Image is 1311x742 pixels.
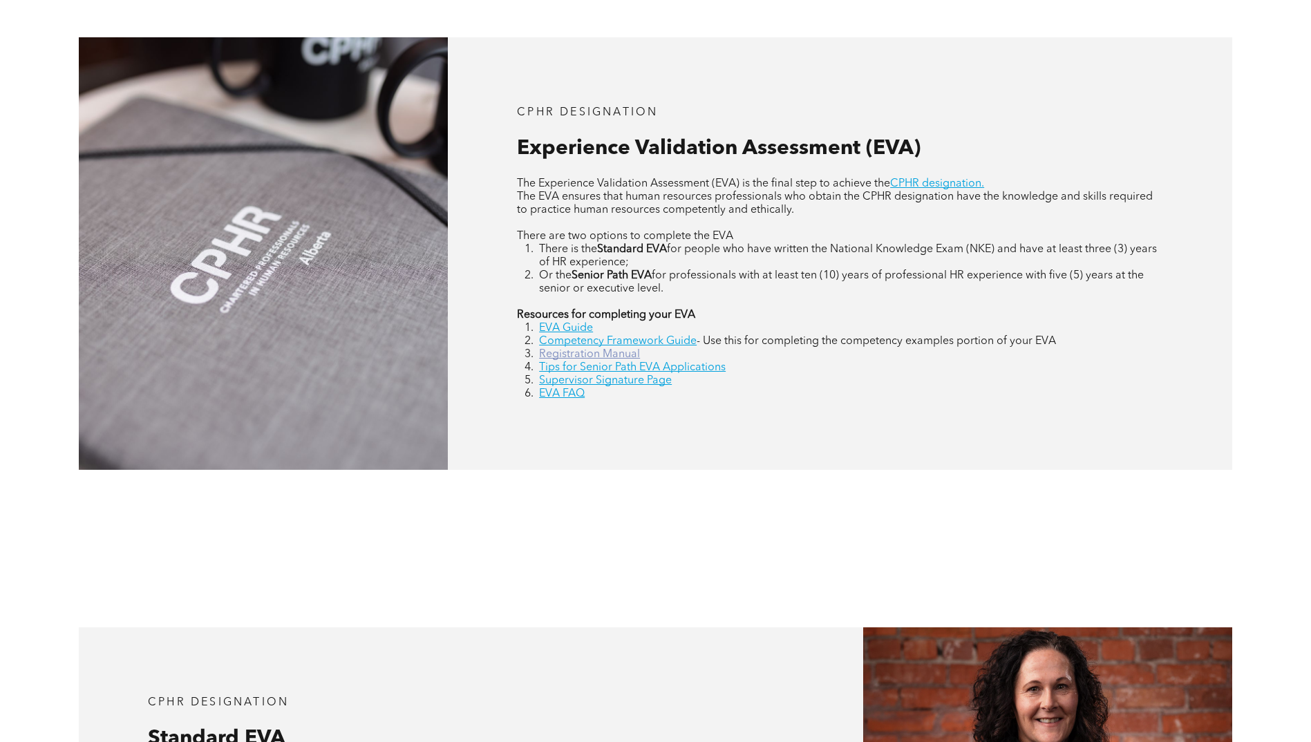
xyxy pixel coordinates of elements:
[539,349,640,360] a: Registration Manual
[539,336,697,347] a: Competency Framework Guide
[697,336,1056,347] span: - Use this for completing the competency examples portion of your EVA
[572,270,652,281] strong: Senior Path EVA
[517,231,733,242] span: There are two options to complete the EVA
[517,138,921,159] span: Experience Validation Assessment (EVA)
[517,178,890,189] span: The Experience Validation Assessment (EVA) is the final step to achieve the
[148,697,289,708] span: CPHR DESIGNATION
[597,244,667,255] strong: Standard EVA
[517,107,658,118] span: CPHR DESIGNATION
[539,270,572,281] span: Or the
[539,375,672,386] a: Supervisor Signature Page
[539,270,1144,294] span: for professionals with at least ten (10) years of professional HR experience with five (5) years ...
[539,244,1157,268] span: for people who have written the National Knowledge Exam (NKE) and have at least three (3) years o...
[517,191,1153,216] span: The EVA ensures that human resources professionals who obtain the CPHR designation have the knowl...
[539,388,585,399] a: EVA FAQ
[539,323,593,334] a: EVA Guide
[517,310,695,321] strong: Resources for completing your EVA
[539,244,597,255] span: There is the
[890,178,984,189] a: CPHR designation.
[539,362,726,373] a: Tips for Senior Path EVA Applications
